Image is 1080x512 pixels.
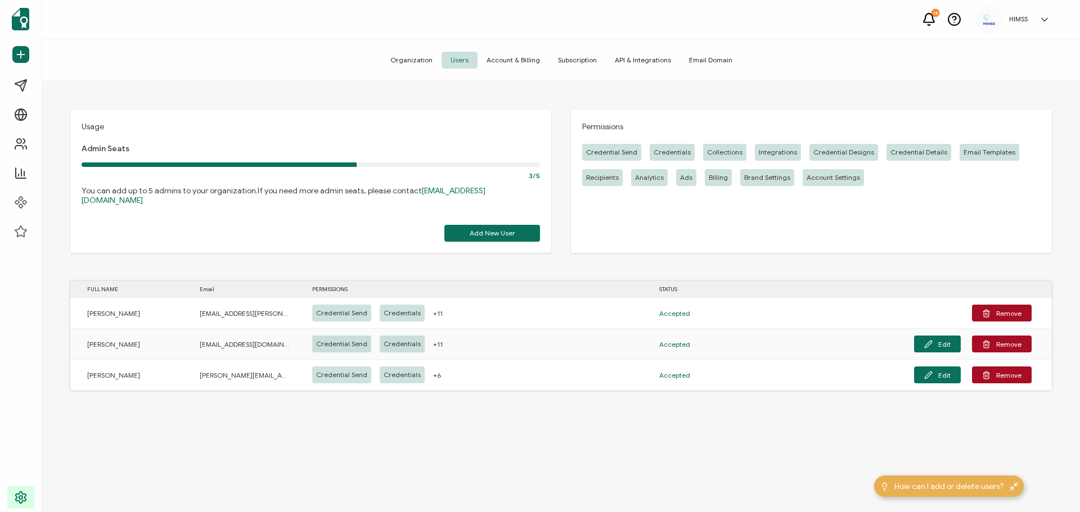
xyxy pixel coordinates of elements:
[606,52,680,69] span: API & Integrations
[433,307,443,320] span: +11
[813,148,874,157] span: Credential Designs
[890,148,947,157] span: Credential Details
[744,173,790,182] span: Brand Settings
[82,186,540,205] p: You can add up to 5 admins to your organization.
[82,121,104,133] span: Usage
[680,173,692,182] span: Ads
[87,338,140,351] span: [PERSON_NAME]
[200,338,290,351] span: [EMAIL_ADDRESS][DOMAIN_NAME]
[316,339,367,348] span: Credential Send
[478,52,549,69] span: Account & Billing
[972,336,1032,352] button: Remove
[972,366,1032,383] button: Remove
[183,283,295,296] div: Email
[659,307,690,320] span: Accepted
[807,173,860,182] span: Account Settings
[893,385,1080,512] iframe: Chat Widget
[635,173,664,182] span: Analytics
[384,309,421,318] span: Credentials
[82,144,129,154] span: Admin Seats
[659,369,690,382] span: Accepted
[1009,15,1028,23] h5: HIMSS
[642,283,704,296] div: STATUS
[12,8,29,30] img: sertifier-logomark-colored.svg
[972,305,1032,321] button: Remove
[442,52,478,69] span: Users
[70,283,183,296] div: FULL NAME
[87,369,140,382] span: [PERSON_NAME]
[529,171,540,180] span: 3/5
[200,307,290,320] span: [EMAIL_ADDRESS][PERSON_NAME][DOMAIN_NAME]
[964,148,1015,157] span: Email Templates
[82,186,485,205] span: If you need more admin seats, please contact
[981,11,998,28] img: bf0b680b-21af-47f2-944f-f2449dd1c349.png
[433,369,441,382] span: +6
[759,148,797,157] span: Integrations
[659,338,690,351] span: Accepted
[709,173,728,182] span: Billing
[914,336,961,352] button: Edit
[384,339,421,348] span: Credentials
[87,307,140,320] span: [PERSON_NAME]
[384,370,421,379] span: Credentials
[586,173,619,182] span: Recipients
[444,225,540,242] button: Add New User
[549,52,606,69] span: Subscription
[707,148,742,157] span: Collections
[586,148,637,157] span: Credential Send
[931,9,939,17] div: 13
[295,283,642,296] div: PERMISSIONS
[582,121,623,133] span: Permissions
[316,309,367,318] span: Credential Send
[316,370,367,379] span: Credential Send
[654,148,691,157] span: Credentials
[381,52,442,69] span: Organization
[433,338,443,351] span: +11
[914,366,961,383] button: Edit
[200,369,290,382] span: [PERSON_NAME][EMAIL_ADDRESS][PERSON_NAME][DOMAIN_NAME]
[680,52,741,69] span: Email Domain
[470,230,515,237] span: Add New User
[82,186,485,205] a: [EMAIL_ADDRESS][DOMAIN_NAME]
